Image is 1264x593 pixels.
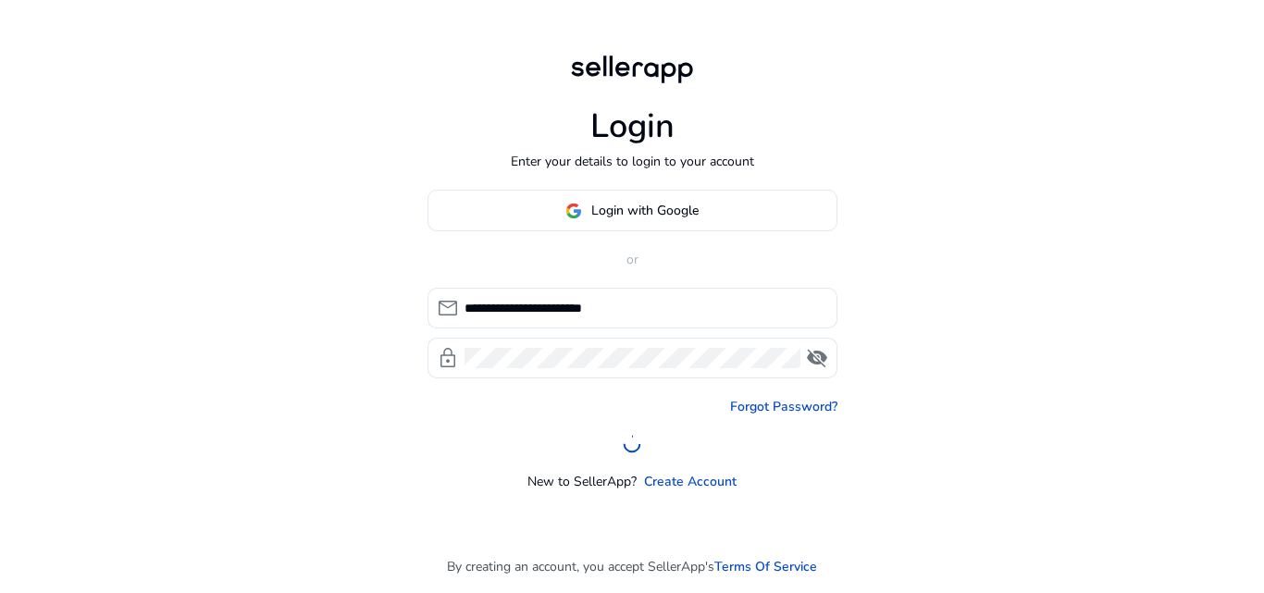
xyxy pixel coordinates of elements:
a: Forgot Password? [730,397,837,416]
img: google-logo.svg [565,203,582,219]
a: Create Account [644,472,737,491]
button: Login with Google [428,190,837,231]
p: or [428,250,837,269]
a: Terms Of Service [714,557,817,576]
span: lock [437,347,459,369]
span: visibility_off [806,347,828,369]
span: mail [437,297,459,319]
span: Login with Google [591,201,699,220]
p: New to SellerApp? [527,472,637,491]
p: Enter your details to login to your account [511,152,754,171]
h1: Login [590,106,675,146]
